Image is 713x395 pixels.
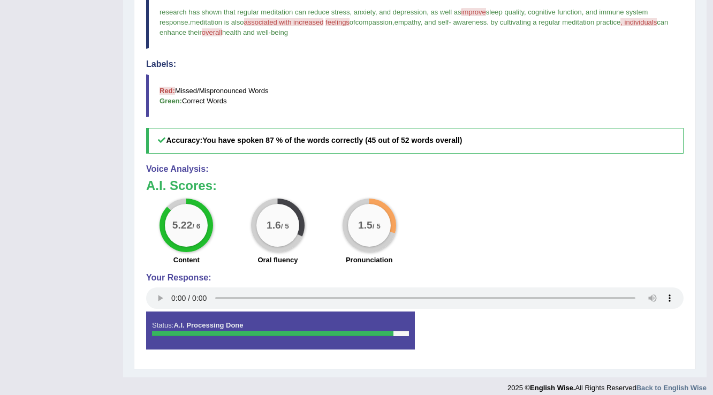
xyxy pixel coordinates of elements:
[379,8,427,16] span: and depression
[244,18,324,26] span: associated with increased
[146,59,684,69] h4: Labels:
[395,18,421,26] span: empathy
[487,18,489,26] span: .
[524,8,526,16] span: ,
[491,18,621,26] span: by cultivating a regular meditation practice
[146,178,217,193] b: A.I. Scores:
[146,74,684,117] blockquote: Missed/Mispronounced Words Correct Words
[453,18,487,26] span: awareness
[202,136,462,145] b: You have spoken 87 % of the words correctly (45 out of 52 words overall)
[281,222,289,230] small: / 5
[222,28,288,36] span: health and well-being
[173,321,243,329] strong: A.I. Processing Done
[507,377,707,393] div: 2025 © All Rights Reserved
[392,18,395,26] span: ,
[620,18,657,26] span: , individuals
[267,219,281,231] big: 1.6
[424,18,449,26] span: and self
[358,219,373,231] big: 1.5
[372,222,380,230] small: / 5
[160,87,175,95] b: Red:
[172,219,192,231] big: 5.22
[146,164,684,174] h4: Voice Analysis:
[375,8,377,16] span: ,
[350,18,355,26] span: of
[354,8,375,16] span: anxiety
[173,255,200,265] label: Content
[430,8,461,16] span: as well as
[346,255,392,265] label: Pronunciation
[528,8,581,16] span: cognitive function
[202,28,222,36] span: overall
[160,97,182,105] b: Green:
[350,8,352,16] span: ,
[188,18,190,26] span: .
[461,8,486,16] span: improve
[146,273,684,283] h4: Your Response:
[192,222,200,230] small: / 6
[257,255,298,265] label: Oral fluency
[325,18,350,26] span: feelings
[146,312,415,349] div: Status:
[146,128,684,153] h5: Accuracy:
[160,8,350,16] span: research has shown that regular meditation can reduce stress
[530,384,575,392] strong: English Wise.
[427,8,429,16] span: ,
[636,384,707,392] a: Back to English Wise
[486,8,524,16] span: sleep quality
[190,18,244,26] span: meditation is also
[355,18,392,26] span: compassion
[421,18,423,26] span: ,
[582,8,584,16] span: ,
[449,18,451,26] span: -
